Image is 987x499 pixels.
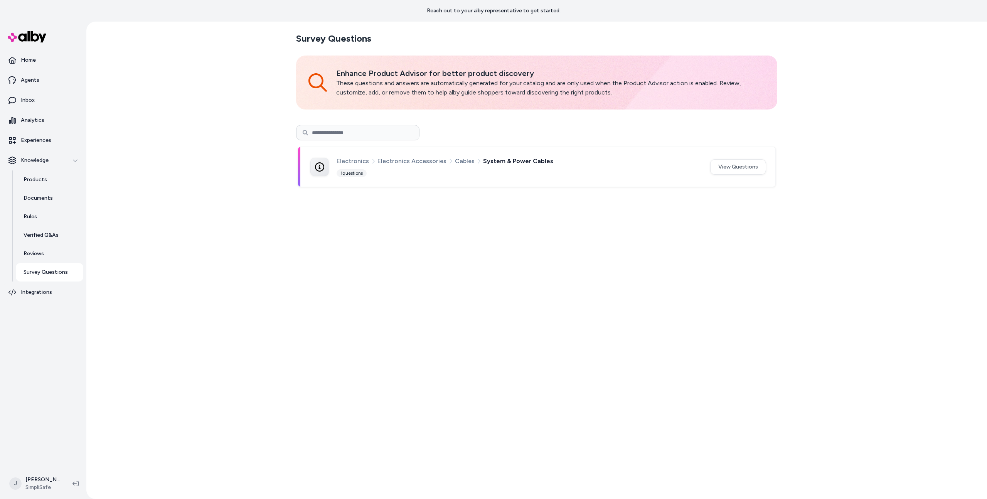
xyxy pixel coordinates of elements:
p: Analytics [21,116,44,124]
button: Knowledge [3,151,83,170]
span: System & Power Cables [483,156,553,166]
p: Agents [21,76,39,84]
a: Experiences [3,131,83,150]
p: Documents [24,194,53,202]
p: Rules [24,213,37,221]
div: 1 questions [337,169,367,177]
button: J[PERSON_NAME]SimpliSafe [5,471,66,496]
p: Reviews [24,250,44,258]
span: J [9,477,22,490]
a: Verified Q&As [16,226,83,244]
p: Verified Q&As [24,231,59,239]
span: Electronics [337,156,369,166]
p: [PERSON_NAME] [25,476,60,484]
p: Products [24,176,47,184]
a: Analytics [3,111,83,130]
p: Reach out to your alby representative to get started. [427,7,561,15]
p: Inbox [21,96,35,104]
p: Enhance Product Advisor for better product discovery [336,68,765,79]
a: Products [16,170,83,189]
p: Home [21,56,36,64]
a: Survey Questions [16,263,83,282]
p: Survey Questions [24,268,68,276]
p: Knowledge [21,157,49,164]
p: Experiences [21,137,51,144]
a: Integrations [3,283,83,302]
a: Rules [16,207,83,226]
a: Reviews [16,244,83,263]
a: Home [3,51,83,69]
img: alby Logo [8,31,46,42]
p: These questions and answers are automatically generated for your catalog and are only used when t... [336,79,765,97]
h2: Survey Questions [296,32,371,45]
p: Integrations [21,288,52,296]
span: Cables [455,156,475,166]
span: Electronics Accessories [377,156,446,166]
span: SimpliSafe [25,484,60,491]
a: Inbox [3,91,83,110]
a: Agents [3,71,83,89]
button: View Questions [710,159,766,175]
a: Documents [16,189,83,207]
